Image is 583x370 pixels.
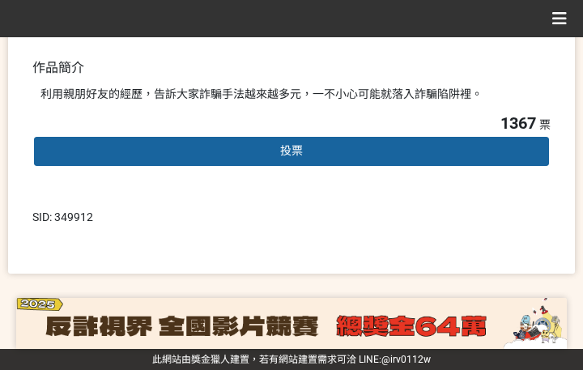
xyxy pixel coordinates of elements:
span: 可洽 LINE: [152,354,431,365]
a: @irv0112w [381,354,431,365]
img: d5dd58f8-aeb6-44fd-a984-c6eabd100919.png [16,298,567,349]
span: SID: 349912 [32,211,93,223]
span: 票 [539,118,551,131]
span: 作品簡介 [32,60,84,75]
div: 利用親朋好友的經歷，告訴大家詐騙手法越來越多元，一不小心可能就落入詐騙陷阱裡。 [40,86,543,103]
span: 1367 [500,113,536,133]
a: 此網站由獎金獵人建置，若有網站建置需求 [152,354,337,365]
span: 投票 [280,144,303,157]
iframe: IFrame Embed [409,209,490,225]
